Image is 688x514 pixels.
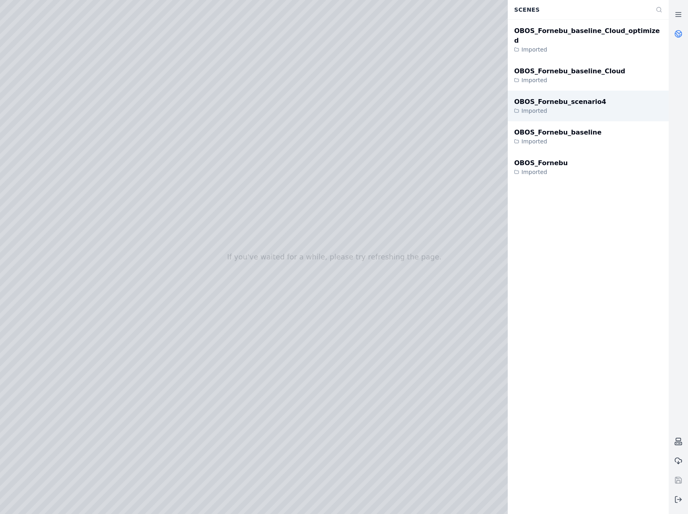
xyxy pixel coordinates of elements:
[514,97,606,107] div: OBOS_Fornebu_scenario4
[514,168,568,176] div: Imported
[514,158,568,168] div: OBOS_Fornebu
[514,128,601,137] div: OBOS_Fornebu_baseline
[509,2,651,17] div: Scenes
[514,46,662,54] div: Imported
[514,66,625,76] div: OBOS_Fornebu_baseline_Cloud
[514,26,662,46] div: OBOS_Fornebu_baseline_Cloud_optimized
[514,137,601,145] div: Imported
[514,76,625,84] div: Imported
[514,107,606,115] div: Imported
